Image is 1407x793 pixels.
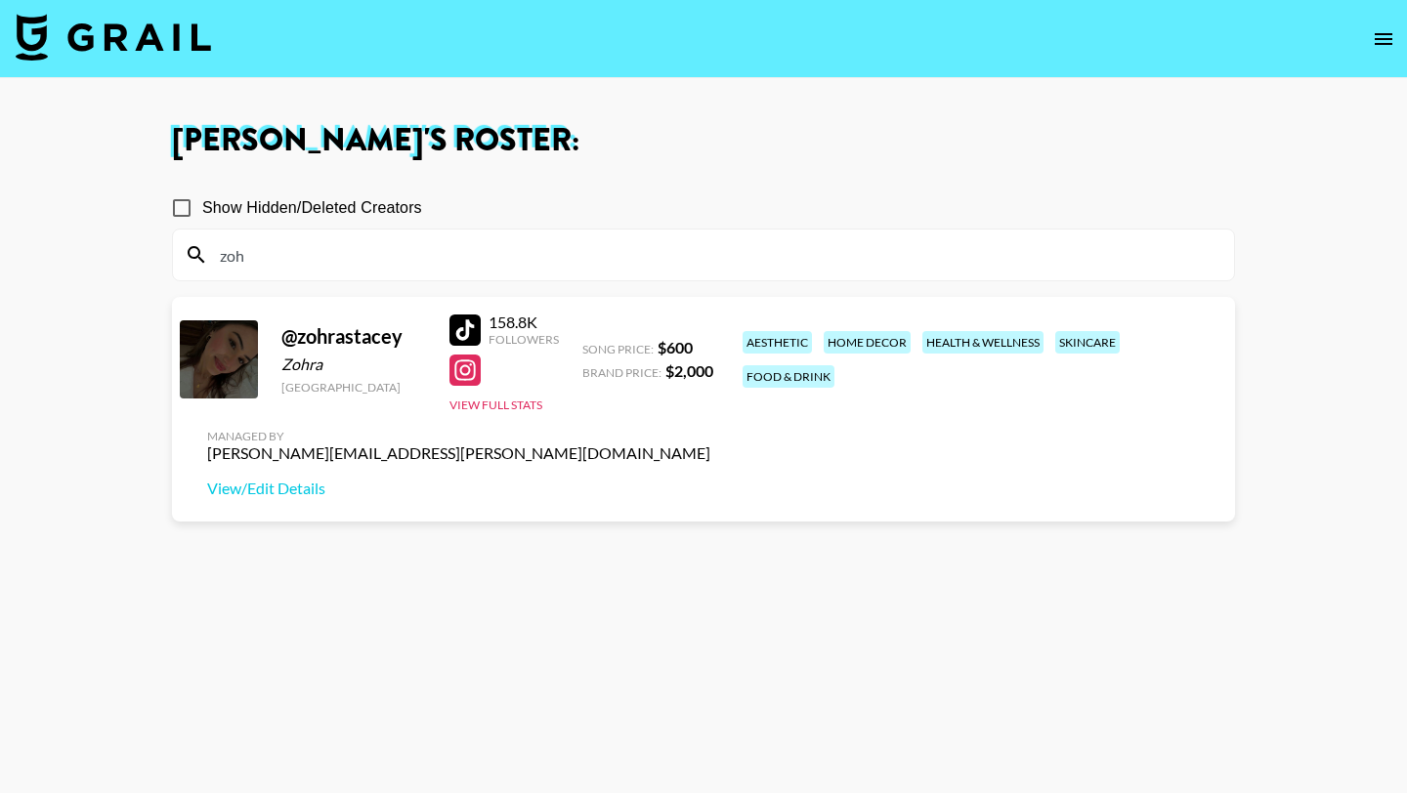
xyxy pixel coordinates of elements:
div: Managed By [207,429,710,443]
img: Grail Talent [16,14,211,61]
div: 158.8K [489,313,559,332]
div: home decor [824,331,911,354]
span: Show Hidden/Deleted Creators [202,196,422,220]
strong: $ 600 [658,338,693,356]
a: View/Edit Details [207,479,710,498]
div: Followers [489,332,559,347]
span: Song Price: [582,342,654,356]
div: [GEOGRAPHIC_DATA] [281,380,426,395]
div: [PERSON_NAME][EMAIL_ADDRESS][PERSON_NAME][DOMAIN_NAME] [207,443,710,463]
input: Search by User Name [208,239,1222,271]
button: View Full Stats [449,397,542,412]
div: aesthetic [743,331,812,354]
div: skincare [1055,331,1120,354]
strong: $ 2,000 [665,361,713,380]
span: Brand Price: [582,365,661,380]
button: open drawer [1364,20,1403,59]
div: Zohra [281,355,426,374]
div: @ zohrastacey [281,324,426,349]
div: health & wellness [922,331,1044,354]
h1: [PERSON_NAME] 's Roster: [172,125,1235,156]
div: food & drink [743,365,834,388]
